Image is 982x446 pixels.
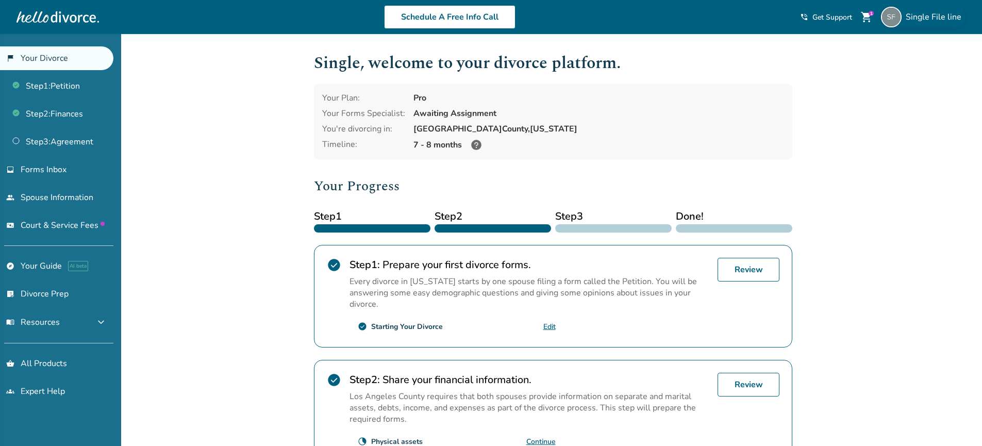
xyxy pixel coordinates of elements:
[6,387,14,395] span: groups
[555,209,672,224] span: Step 3
[800,12,852,22] a: phone_in_talkGet Support
[860,11,873,23] span: shopping_cart
[718,258,779,282] a: Review
[906,11,966,23] span: Single File line
[800,13,808,21] span: phone_in_talk
[21,220,105,231] span: Court & Service Fees
[322,123,405,135] div: You're divorcing in:
[95,316,107,328] span: expand_more
[349,258,380,272] strong: Step 1 :
[322,139,405,151] div: Timeline:
[349,373,380,387] strong: Step 2 :
[327,373,341,387] span: check_circle
[435,209,551,224] span: Step 2
[349,276,709,310] p: Every divorce in [US_STATE] starts by one spouse filing a form called the Petition. You will be a...
[314,51,792,76] h1: Single , welcome to your divorce platform.
[6,166,14,174] span: inbox
[413,139,784,151] div: 7 - 8 months
[322,108,405,119] div: Your Forms Specialist:
[812,12,852,22] span: Get Support
[676,209,792,224] span: Done!
[371,322,443,332] div: Starting Your Divorce
[6,262,14,270] span: explore
[6,290,14,298] span: list_alt_check
[6,359,14,368] span: shopping_basket
[358,437,367,446] span: clock_loader_40
[358,322,367,331] span: check_circle
[413,108,784,119] div: Awaiting Assignment
[384,5,515,29] a: Schedule A Free Info Call
[543,322,556,332] a: Edit
[6,317,60,328] span: Resources
[314,209,430,224] span: Step 1
[327,258,341,272] span: check_circle
[6,54,14,62] span: flag_2
[930,397,982,446] iframe: Chat Widget
[21,164,66,175] span: Forms Inbox
[6,318,14,326] span: menu_book
[6,193,14,202] span: people
[349,373,709,387] h2: Share your financial information.
[413,123,784,135] div: [GEOGRAPHIC_DATA] County, [US_STATE]
[322,92,405,104] div: Your Plan:
[869,11,874,16] div: 1
[349,258,709,272] h2: Prepare your first divorce forms.
[881,7,902,27] img: singlefileline@hellodivorce.com
[349,391,709,425] p: Los Angeles County requires that both spouses provide information on separate and marital assets,...
[68,261,88,271] span: AI beta
[718,373,779,397] a: Review
[413,92,784,104] div: Pro
[6,221,14,229] span: universal_currency_alt
[314,176,792,196] h2: Your Progress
